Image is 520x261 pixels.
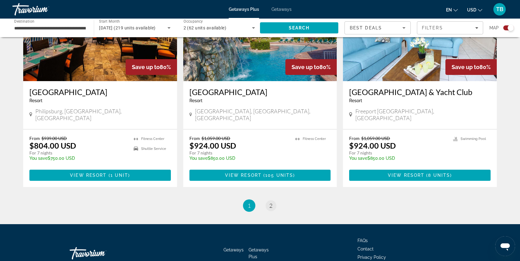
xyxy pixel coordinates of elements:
span: Freeport [GEOGRAPHIC_DATA], [GEOGRAPHIC_DATA] [355,108,491,121]
button: Filters [417,21,483,34]
a: Getaways Plus [249,247,269,259]
span: You save [29,156,48,161]
a: [GEOGRAPHIC_DATA] [29,87,171,97]
span: Occupancy [184,19,203,24]
a: Getaways [223,247,244,252]
span: [GEOGRAPHIC_DATA], [GEOGRAPHIC_DATA], [GEOGRAPHIC_DATA] [195,108,331,121]
span: Resort [349,98,362,103]
span: From [349,136,360,141]
a: Getaways Plus [229,7,259,12]
p: For 7 nights [29,150,128,156]
span: You save [189,156,208,161]
a: Privacy Policy [357,255,386,260]
p: $804.00 USD [29,141,76,150]
span: $1,059.00 USD [201,136,230,141]
button: Change language [446,5,458,14]
span: Map [489,24,499,32]
a: [GEOGRAPHIC_DATA] [189,87,331,97]
p: $750.00 USD [29,156,128,161]
span: ( ) [262,173,295,178]
span: 1 unit [110,173,128,178]
span: 2 (62 units available) [184,25,227,30]
span: From [189,136,200,141]
p: $924.00 USD [189,141,236,150]
span: Destination [14,19,34,23]
div: 80% [445,59,497,75]
a: [GEOGRAPHIC_DATA] & Yacht Club [349,87,491,97]
p: $850.00 USD [349,156,447,161]
span: Save up to [292,64,319,70]
span: Fitness Center [141,137,164,141]
span: 105 units [265,173,293,178]
button: View Resort(1 unit) [29,170,171,181]
span: Philipsburg, [GEOGRAPHIC_DATA], [GEOGRAPHIC_DATA] [35,108,171,121]
span: [DATE] (219 units available) [99,25,155,30]
nav: Pagination [23,199,497,212]
span: $939.00 USD [41,136,67,141]
p: $924.00 USD [349,141,396,150]
span: You save [349,156,367,161]
span: 2 [269,202,272,209]
a: FAQs [357,238,368,243]
span: View Resort [225,173,262,178]
span: Fitness Center [303,137,326,141]
span: 8 units [428,173,450,178]
div: 80% [126,59,177,75]
span: TB [496,6,503,12]
span: USD [467,7,476,12]
button: View Resort(8 units) [349,170,491,181]
mat-select: Sort by [350,24,405,32]
span: Shuttle Service [141,147,166,151]
p: For 7 nights [349,150,447,156]
span: ( ) [106,173,130,178]
span: From [29,136,40,141]
button: View Resort(105 units) [189,170,331,181]
button: Search [260,22,338,33]
span: Best Deals [350,25,382,30]
span: View Resort [388,173,424,178]
p: $850.00 USD [189,156,289,161]
a: Getaways [271,7,292,12]
span: Save up to [452,64,479,70]
button: User Menu [492,3,508,16]
span: Swimming Pool [461,137,486,141]
span: Start Month [99,19,120,24]
span: 1 [248,202,251,209]
span: en [446,7,452,12]
span: ( ) [424,173,452,178]
span: Resort [189,98,202,103]
span: $1,059.00 USD [361,136,390,141]
span: Save up to [132,64,160,70]
a: Travorium [12,1,74,17]
p: For 7 nights [189,150,289,156]
span: Resort [29,98,42,103]
span: View Resort [70,173,106,178]
a: Contact [357,246,374,251]
div: 80% [285,59,337,75]
iframe: Button to launch messaging window [495,236,515,256]
button: Change currency [467,5,482,14]
input: Select destination [14,24,86,32]
span: Search [289,25,310,30]
span: Filters [422,25,443,30]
